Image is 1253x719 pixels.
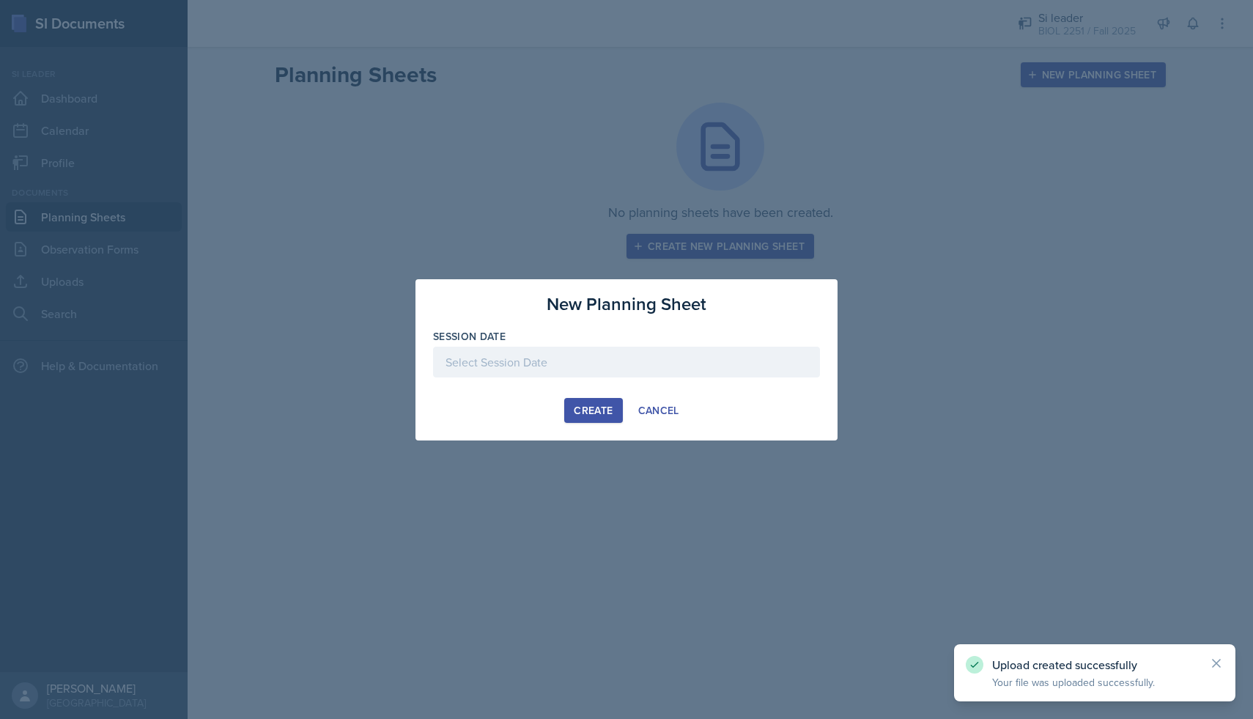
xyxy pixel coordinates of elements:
[992,657,1197,672] p: Upload created successfully
[547,291,706,317] h3: New Planning Sheet
[992,675,1197,690] p: Your file was uploaded successfully.
[638,405,679,416] div: Cancel
[564,398,622,423] button: Create
[629,398,689,423] button: Cancel
[433,329,506,344] label: Session Date
[574,405,613,416] div: Create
